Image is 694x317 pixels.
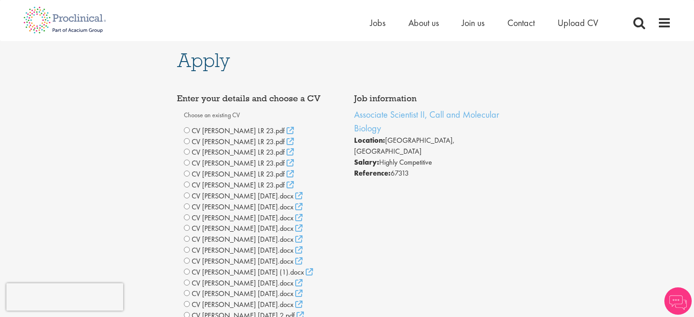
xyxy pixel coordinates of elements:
span: CV [PERSON_NAME] LR 23.pdf [192,137,285,146]
span: CV [PERSON_NAME] [DATE].docx [192,256,293,266]
span: Apply [177,48,230,73]
span: CV [PERSON_NAME] LR 23.pdf [192,147,285,157]
span: CV [PERSON_NAME] [DATE].docx [192,191,293,201]
strong: Salary: [354,157,379,167]
li: [GEOGRAPHIC_DATA], [GEOGRAPHIC_DATA] [354,135,517,157]
span: CV [PERSON_NAME] LR 23.pdf [192,158,285,168]
img: Chatbot [664,287,692,315]
span: CV [PERSON_NAME] [DATE] (1).docx [192,267,304,277]
h4: Enter your details and choose a CV [177,94,340,103]
span: CV [PERSON_NAME] [DATE].docx [192,223,293,233]
strong: Location: [354,135,385,145]
span: CV [PERSON_NAME] [DATE].docx [192,213,293,223]
h4: Job information [354,94,517,103]
a: Contact [507,17,535,29]
span: CV [PERSON_NAME] LR 23.pdf [192,126,285,135]
span: CV [PERSON_NAME] [DATE].docx [192,300,293,309]
strong: Reference: [354,168,391,178]
label: Choose an existing CV [184,108,334,123]
li: Highly Competitive [354,157,517,168]
span: CV [PERSON_NAME] LR 23.pdf [192,169,285,179]
a: Jobs [370,17,386,29]
span: CV [PERSON_NAME] [DATE].docx [192,202,293,212]
a: Join us [462,17,485,29]
span: CV [PERSON_NAME] [DATE].docx [192,289,293,298]
iframe: reCAPTCHA [6,283,123,311]
a: Upload CV [558,17,598,29]
a: Associate Scientist II, Call and Molecular Biology [354,109,499,134]
span: CV [PERSON_NAME] LR 23.pdf [192,180,285,190]
a: About us [408,17,439,29]
span: CV [PERSON_NAME] [DATE].docx [192,234,293,244]
span: CV [PERSON_NAME] [DATE].docx [192,278,293,288]
li: 67313 [354,168,517,179]
span: CV [PERSON_NAME] [DATE].docx [192,245,293,255]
